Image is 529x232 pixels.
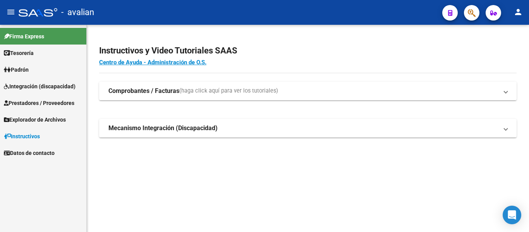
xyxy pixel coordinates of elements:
[108,87,179,95] strong: Comprobantes / Facturas
[4,149,55,157] span: Datos de contacto
[6,7,15,17] mat-icon: menu
[4,115,66,124] span: Explorador de Archivos
[99,43,517,58] h2: Instructivos y Video Tutoriales SAAS
[99,119,517,137] mat-expansion-panel-header: Mecanismo Integración (Discapacidad)
[99,82,517,100] mat-expansion-panel-header: Comprobantes / Facturas(haga click aquí para ver los tutoriales)
[4,65,29,74] span: Padrón
[4,132,40,141] span: Instructivos
[514,7,523,17] mat-icon: person
[4,49,34,57] span: Tesorería
[4,99,74,107] span: Prestadores / Proveedores
[503,206,521,224] div: Open Intercom Messenger
[4,32,44,41] span: Firma Express
[108,124,218,132] strong: Mecanismo Integración (Discapacidad)
[179,87,278,95] span: (haga click aquí para ver los tutoriales)
[99,59,206,66] a: Centro de Ayuda - Administración de O.S.
[4,82,76,91] span: Integración (discapacidad)
[61,4,94,21] span: - avalian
